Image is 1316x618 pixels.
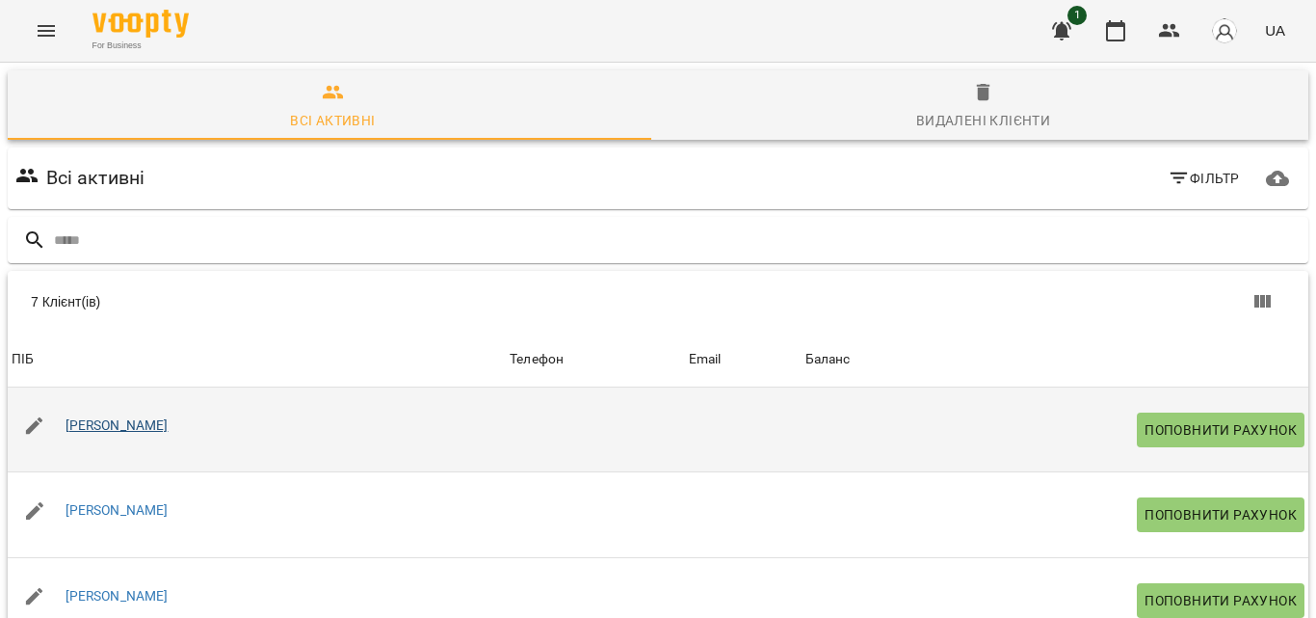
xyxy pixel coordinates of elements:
div: Sort [689,348,722,371]
button: Поповнити рахунок [1137,583,1304,618]
span: Фільтр [1168,167,1240,190]
h6: Всі активні [46,163,145,193]
button: Поповнити рахунок [1137,497,1304,532]
span: Поповнити рахунок [1145,418,1297,442]
span: ПІБ [12,348,502,371]
span: UA [1265,20,1285,40]
button: UA [1257,13,1293,48]
div: Видалені клієнти [916,109,1050,132]
a: [PERSON_NAME] [66,588,169,604]
div: Всі активні [290,109,375,132]
button: Поповнити рахунок [1137,413,1304,447]
a: [PERSON_NAME] [66,417,169,433]
span: Email [689,348,798,371]
button: Вигляд колонок [1239,279,1285,325]
img: avatar_s.png [1211,17,1238,44]
span: Поповнити рахунок [1145,503,1297,526]
div: Телефон [510,348,564,371]
div: Table Toolbar [8,271,1308,333]
span: 1 [1067,6,1087,25]
span: Телефон [510,348,681,371]
div: 7 Клієнт(ів) [31,292,670,311]
span: Баланс [805,348,1304,371]
span: For Business [92,40,189,52]
div: Sort [12,348,34,371]
div: Email [689,348,722,371]
div: Баланс [805,348,851,371]
div: Sort [510,348,564,371]
a: [PERSON_NAME] [66,502,169,518]
img: Voopty Logo [92,10,189,38]
button: Фільтр [1160,161,1248,196]
span: Поповнити рахунок [1145,589,1297,612]
div: ПІБ [12,348,34,371]
button: Menu [23,8,69,54]
div: Sort [805,348,851,371]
